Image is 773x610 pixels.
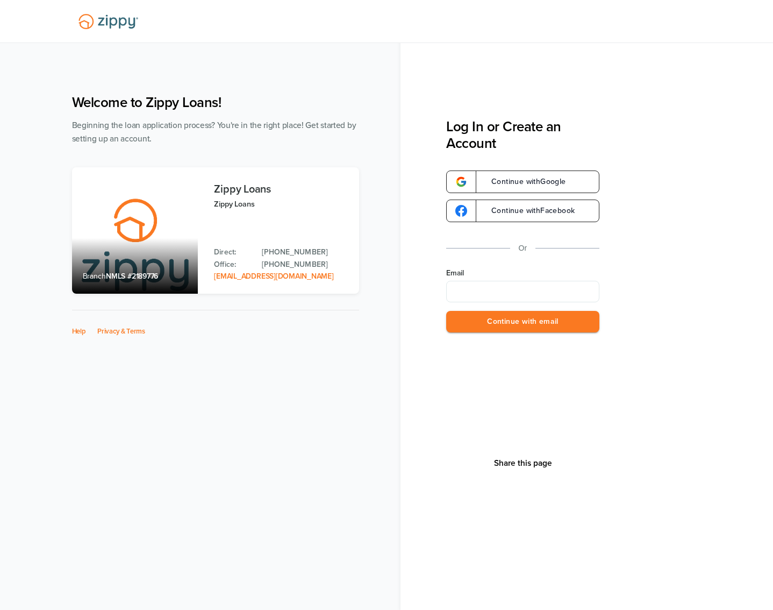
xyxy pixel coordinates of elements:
button: Continue with email [446,311,599,333]
span: NMLS #2189776 [106,272,158,281]
a: google-logoContinue withGoogle [446,171,599,193]
a: Help [72,327,86,336]
h1: Welcome to Zippy Loans! [72,94,359,111]
span: Continue with Facebook [481,207,575,215]
img: google-logo [455,205,467,217]
img: Lender Logo [72,9,145,34]
h3: Zippy Loans [214,183,348,195]
input: Email Address [446,281,599,302]
span: Branch [83,272,106,281]
a: Email Address: zippyguide@zippymh.com [214,272,333,281]
a: google-logoContinue withFacebook [446,200,599,222]
span: Continue with Google [481,178,566,186]
a: Direct Phone: 512-975-2947 [262,246,348,258]
label: Email [446,268,599,279]
p: Or [519,242,527,255]
img: google-logo [455,176,467,188]
p: Zippy Loans [214,198,348,210]
span: Beginning the loan application process? You're in the right place! Get started by setting up an a... [72,120,356,144]
h3: Log In or Create an Account [446,118,599,152]
a: Privacy & Terms [97,327,145,336]
button: Share This Page [491,458,555,469]
p: Direct: [214,246,251,258]
p: Office: [214,259,251,271]
a: Office Phone: 512-975-2947 [262,259,348,271]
